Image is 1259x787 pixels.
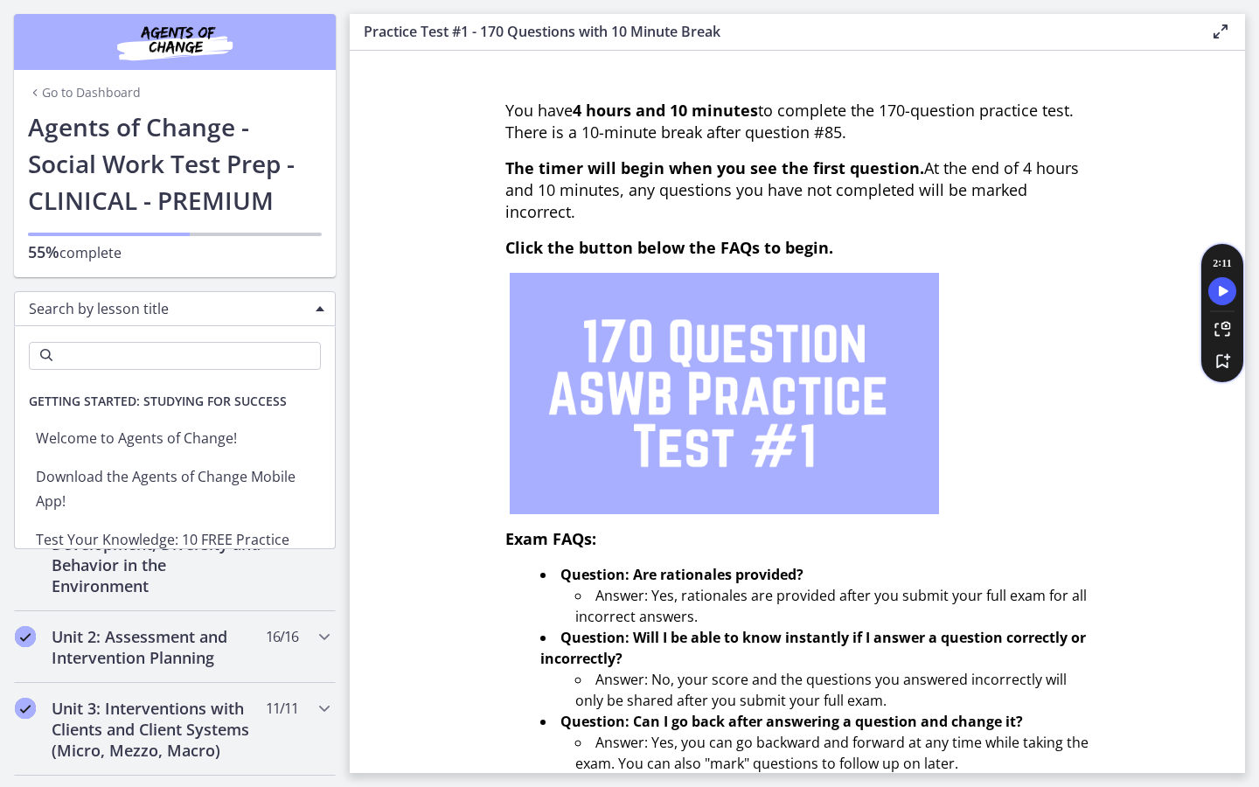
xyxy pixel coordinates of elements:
[540,628,1086,668] strong: Question: Will I be able to know instantly if I answer a question correctly or incorrectly?
[52,512,265,596] h2: Unit 1: Human Development, Diversity and Behavior in the Environment
[575,732,1089,774] li: Answer: Yes, you can go backward and forward at any time while taking the exam. You can also "mar...
[15,384,301,419] span: Getting Started: Studying for Success
[266,626,298,647] span: 16 / 16
[29,299,307,318] span: Search by lesson title
[28,241,322,263] p: complete
[575,669,1089,711] li: Answer: No, your score and the questions you answered incorrectly will only be shared after you s...
[28,241,59,262] span: 55%
[510,273,939,514] img: 1.png
[15,457,335,520] li: Download the Agents of Change Mobile App!
[28,84,141,101] a: Go to Dashboard
[28,108,322,219] h1: Agents of Change - Social Work Test Prep - CLINICAL - PREMIUM
[560,712,1023,731] strong: Question: Can I go back after answering a question and change it?
[505,100,1074,143] span: You have to complete the 170-question practice test. There is a 10-minute break after question #85.
[364,21,1182,42] h3: Practice Test #1 - 170 Questions with 10 Minute Break
[505,157,924,178] span: The timer will begin when you see the first question.
[573,100,758,121] strong: 4 hours and 10 minutes
[505,157,1079,222] span: At the end of 4 hours and 10 minutes, any questions you have not completed will be marked incorrect.
[575,585,1089,627] li: Answer: Yes, rationales are provided after you submit your full exam for all incorrect answers.
[15,698,36,719] i: Completed
[70,21,280,63] img: Agents of Change
[15,626,36,647] i: Completed
[52,626,265,668] h2: Unit 2: Assessment and Intervention Planning
[52,698,265,761] h2: Unit 3: Interventions with Clients and Client Systems (Micro, Mezzo, Macro)
[15,520,335,583] li: Test Your Knowledge: 10 FREE Practice Questions with Rationales
[14,291,336,326] div: Search by lesson title
[15,419,335,457] li: Welcome to Agents of Change!
[505,528,596,549] span: Exam FAQs:
[266,698,298,719] span: 11 / 11
[505,237,833,258] span: Click the button below the FAQs to begin.
[560,565,803,584] strong: Question: Are rationales provided?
